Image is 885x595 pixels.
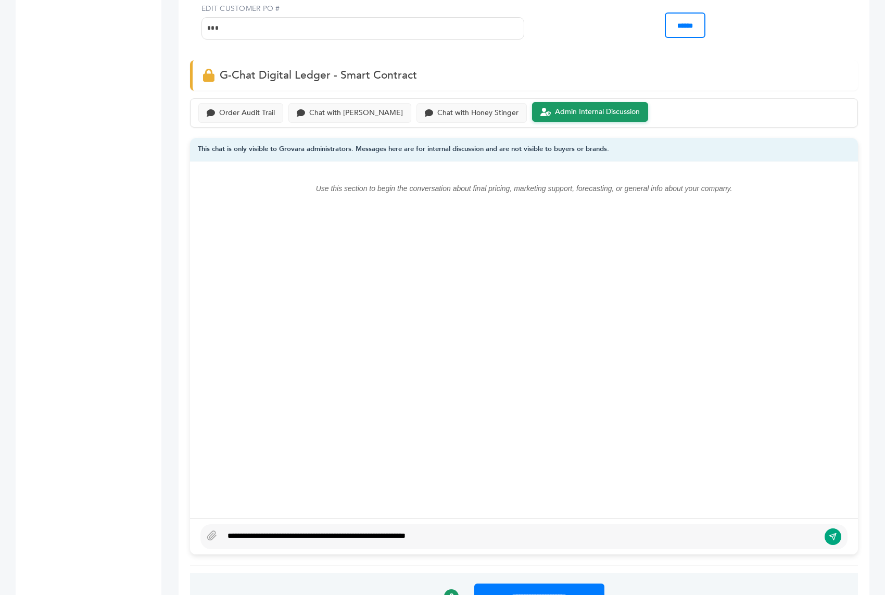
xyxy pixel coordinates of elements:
[219,109,275,118] div: Order Audit Trail
[555,108,640,117] div: Admin Internal Discussion
[309,109,403,118] div: Chat with [PERSON_NAME]
[201,4,524,14] label: EDIT CUSTOMER PO #
[220,68,417,83] span: G-Chat Digital Ledger - Smart Contract
[211,182,837,195] p: Use this section to begin the conversation about final pricing, marketing support, forecasting, o...
[190,138,858,161] div: This chat is only visible to Grovara administrators. Messages here are for internal discussion an...
[437,109,519,118] div: Chat with Honey Stinger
